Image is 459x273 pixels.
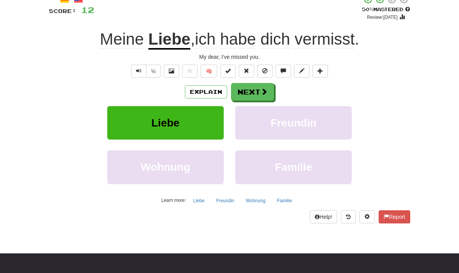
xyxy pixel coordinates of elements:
span: dich [261,30,290,48]
button: Show image (alt+x) [164,65,179,78]
span: , . [190,30,359,48]
button: Wohnung [242,195,270,206]
button: Familie [235,150,352,184]
button: Freundin [235,106,352,140]
button: Liebe [107,106,224,140]
div: Text-to-speech controls [130,65,161,78]
button: Help! [310,210,337,223]
button: 🧠 [201,65,217,78]
u: Liebe [148,30,191,50]
button: Set this sentence to 100% Mastered (alt+m) [220,65,236,78]
button: Round history (alt+y) [341,210,356,223]
div: My dear, I've missed you. [49,53,410,61]
span: 50 % [362,6,373,12]
button: Ignore sentence (alt+i) [257,65,273,78]
span: Wohnung [141,161,190,173]
button: Add to collection (alt+a) [313,65,328,78]
button: Next [231,83,274,101]
span: Freundin [271,117,317,129]
small: Learn more: [161,198,186,203]
small: Review: [DATE] [367,15,398,20]
span: ich [195,30,216,48]
span: Familie [275,161,312,173]
span: Liebe [151,117,180,129]
button: Freundin [212,195,238,206]
button: Favorite sentence (alt+f) [182,65,198,78]
button: Familie [273,195,296,206]
button: Liebe [189,195,209,206]
button: Edit sentence (alt+d) [294,65,309,78]
span: Score: [49,8,76,14]
div: Mastered [362,6,410,13]
button: Wohnung [107,150,224,184]
button: Play sentence audio (ctl+space) [131,65,146,78]
span: vermisst [294,30,354,48]
span: 12 [81,5,94,15]
button: Reset to 0% Mastered (alt+r) [239,65,254,78]
button: Report [379,210,410,223]
button: Discuss sentence (alt+u) [276,65,291,78]
button: Explain [185,85,227,98]
span: Meine [100,30,144,48]
button: ½ [146,65,161,78]
span: habe [220,30,256,48]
